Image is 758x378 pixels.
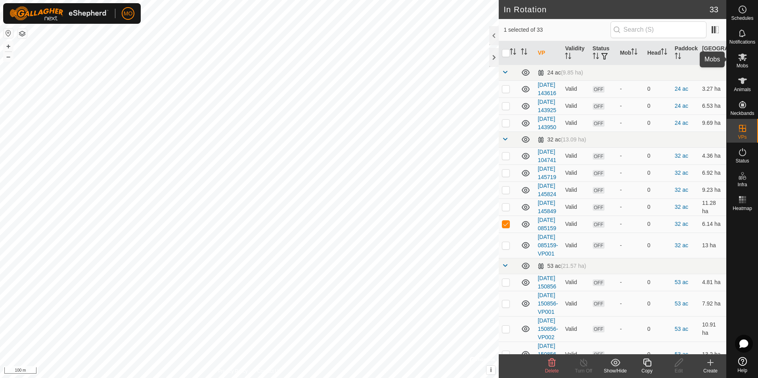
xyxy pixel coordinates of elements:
[644,97,672,115] td: 0
[699,216,726,233] td: 6.14 ha
[510,50,516,56] p-sorticon: Activate to sort
[644,199,672,216] td: 0
[611,21,706,38] input: Search (S)
[734,87,751,92] span: Animals
[737,368,747,373] span: Help
[562,115,589,132] td: Valid
[699,199,726,216] td: 11.28 ha
[675,153,688,159] a: 32 ac
[503,26,610,34] span: 1 selected of 33
[644,181,672,199] td: 0
[538,317,558,340] a: [DATE] 150856-VP002
[593,170,605,177] span: OFF
[699,291,726,316] td: 7.92 ha
[538,234,558,257] a: [DATE] 085159-VP001
[561,136,586,143] span: (13.09 ha)
[730,111,754,116] span: Neckbands
[644,41,672,65] th: Head
[565,54,571,60] p-sorticon: Activate to sort
[675,54,681,60] p-sorticon: Activate to sort
[737,182,747,187] span: Infra
[699,80,726,97] td: 3.27 ha
[538,263,586,269] div: 53 ac
[675,326,688,332] a: 53 ac
[675,170,688,176] a: 32 ac
[562,80,589,97] td: Valid
[644,147,672,164] td: 0
[561,263,586,269] span: (21.57 ha)
[675,300,688,307] a: 53 ac
[620,85,641,93] div: -
[538,166,556,180] a: [DATE] 145719
[710,4,718,15] span: 33
[617,41,644,65] th: Mob
[620,152,641,160] div: -
[17,29,27,38] button: Map Layers
[699,164,726,181] td: 6.92 ha
[714,54,721,60] p-sorticon: Activate to sort
[538,275,556,290] a: [DATE] 150856
[675,103,688,109] a: 24 ac
[593,54,599,60] p-sorticon: Activate to sort
[729,40,755,44] span: Notifications
[675,221,688,227] a: 32 ac
[727,354,758,376] a: Help
[620,102,641,110] div: -
[644,342,672,367] td: 0
[731,16,753,21] span: Schedules
[593,351,605,358] span: OFF
[593,279,605,286] span: OFF
[593,300,605,307] span: OFF
[562,342,589,367] td: Valid
[10,6,109,21] img: Gallagher Logo
[218,368,248,375] a: Privacy Policy
[699,342,726,367] td: 13.2 ha
[562,181,589,199] td: Valid
[675,242,688,248] a: 32 ac
[675,120,688,126] a: 24 ac
[620,350,641,359] div: -
[593,153,605,160] span: OFF
[538,136,586,143] div: 32 ac
[675,86,688,92] a: 24 ac
[672,41,699,65] th: Paddock
[644,233,672,258] td: 0
[538,200,556,214] a: [DATE] 145849
[620,278,641,286] div: -
[593,221,605,228] span: OFF
[644,164,672,181] td: 0
[593,326,605,332] span: OFF
[4,52,13,61] button: –
[538,149,556,163] a: [DATE] 104741
[593,120,605,127] span: OFF
[631,367,663,374] div: Copy
[620,325,641,333] div: -
[620,169,641,177] div: -
[4,42,13,51] button: +
[562,147,589,164] td: Valid
[620,203,641,211] div: -
[620,300,641,308] div: -
[699,41,726,65] th: [GEOGRAPHIC_DATA] Area
[738,135,747,139] span: VPs
[620,241,641,250] div: -
[534,41,562,65] th: VP
[599,367,631,374] div: Show/Hide
[562,291,589,316] td: Valid
[675,279,688,285] a: 53 ac
[4,29,13,38] button: Reset Map
[124,10,133,18] span: MO
[644,274,672,291] td: 0
[562,199,589,216] td: Valid
[733,206,752,211] span: Heatmap
[699,147,726,164] td: 4.36 ha
[561,69,583,76] span: (9.85 ha)
[620,220,641,228] div: -
[675,187,688,193] a: 32 ac
[593,86,605,93] span: OFF
[538,99,556,113] a: [DATE] 143925
[538,82,556,96] a: [DATE] 143616
[538,292,558,315] a: [DATE] 150856-VP001
[620,186,641,194] div: -
[538,217,556,231] a: [DATE] 085159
